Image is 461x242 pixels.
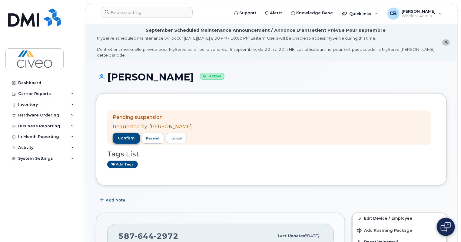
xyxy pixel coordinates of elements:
img: Open chat [441,222,451,232]
span: confirm [118,136,135,141]
button: close notification [442,39,450,46]
a: Edit Device / Employee [353,213,446,224]
span: Add Note [106,197,125,203]
button: Add Roaming Package [353,224,446,236]
p: Requested by: [PERSON_NAME] [113,123,192,130]
div: MyServe scheduled maintenance will occur [DATE][DATE] 8:00 PM - 10:00 PM Eastern. Users will be u... [97,35,434,58]
a: Add tags [107,161,138,168]
div: cancel [171,136,182,141]
button: confirm [113,133,140,144]
span: 644 [135,231,154,240]
h3: Tags List [107,150,436,158]
button: resend [141,133,165,144]
span: 2972 [154,231,178,240]
span: [DATE] [305,234,319,238]
span: 587 [118,231,178,240]
div: September Scheduled Maintenance Announcement / Annonce D'entretient Prévue Pour septembre [146,27,386,34]
button: Add Note [96,195,131,205]
a: cancel [166,133,187,143]
span: Add Roaming Package [357,228,412,234]
span: Last updated [277,234,305,238]
span: resend [146,136,159,141]
small: Active [200,73,224,80]
p: Pending suspension [113,114,192,121]
h1: [PERSON_NAME] [96,72,447,82]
